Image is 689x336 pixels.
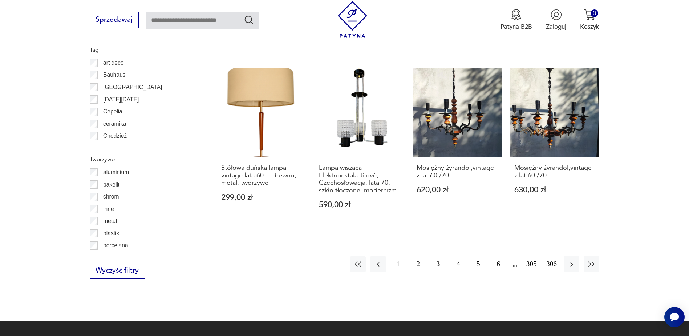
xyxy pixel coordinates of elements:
button: 0Koszyk [580,9,599,31]
h3: Mosiężny żyrandol,vintage z lat 60./70. [417,164,498,179]
a: Mosiężny żyrandol,vintage z lat 60./70.Mosiężny żyrandol,vintage z lat 60./70.630,00 zł [510,68,599,226]
p: metal [103,216,117,226]
p: art deco [103,58,123,68]
p: 620,00 zł [417,186,498,194]
button: 4 [450,256,466,272]
iframe: Smartsupp widget button [664,307,685,327]
p: porcelit [103,253,121,263]
div: 0 [591,9,598,17]
p: ceramika [103,119,126,129]
p: 590,00 zł [319,201,400,209]
p: Koszyk [580,23,599,31]
p: porcelana [103,241,128,250]
p: Bauhaus [103,70,126,80]
p: bakelit [103,180,119,189]
button: 305 [524,256,539,272]
img: Ikonka użytkownika [551,9,562,20]
h3: Lampa wisząca Elektroinstala Jílové, Czechosłowacja, lata 70. szkło tłoczone, modernizm [319,164,400,194]
a: Sprzedawaj [90,17,139,23]
a: Mosiężny żyrandol,vintage z lat 60./70.Mosiężny żyrandol,vintage z lat 60./70.620,00 zł [413,68,502,226]
img: Ikona medalu [511,9,522,20]
p: Zaloguj [546,23,566,31]
p: Ćmielów [103,144,125,153]
p: Patyna B2B [500,23,532,31]
img: Ikona koszyka [584,9,595,20]
p: 630,00 zł [514,186,595,194]
p: [DATE][DATE] [103,95,139,104]
p: plastik [103,229,119,238]
p: Cepelia [103,107,122,116]
button: Wyczyść filtry [90,263,145,279]
button: 5 [470,256,486,272]
h3: Stółowa duńska lampa vintage lata 60. – drewno, metal, tworzywo [221,164,302,187]
button: 1 [390,256,406,272]
a: Stółowa duńska lampa vintage lata 60. – drewno, metal, tworzywoStółowa duńska lampa vintage lata ... [217,68,306,226]
button: Szukaj [244,15,254,25]
button: 3 [430,256,446,272]
a: Ikona medaluPatyna B2B [500,9,532,31]
p: Tag [90,45,196,55]
button: Sprzedawaj [90,12,139,28]
p: Tworzywo [90,155,196,164]
button: 6 [490,256,506,272]
p: inne [103,204,114,214]
p: aluminium [103,168,129,177]
button: 306 [544,256,559,272]
p: 299,00 zł [221,194,302,201]
img: Patyna - sklep z meblami i dekoracjami vintage [334,1,371,38]
a: Lampa wisząca Elektroinstala Jílové, Czechosłowacja, lata 70. szkło tłoczone, modernizmLampa wisz... [315,68,404,226]
h3: Mosiężny żyrandol,vintage z lat 60./70. [514,164,595,179]
button: Zaloguj [546,9,566,31]
p: chrom [103,192,119,201]
p: [GEOGRAPHIC_DATA] [103,83,162,92]
p: Chodzież [103,131,127,141]
button: Patyna B2B [500,9,532,31]
button: 2 [410,256,426,272]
